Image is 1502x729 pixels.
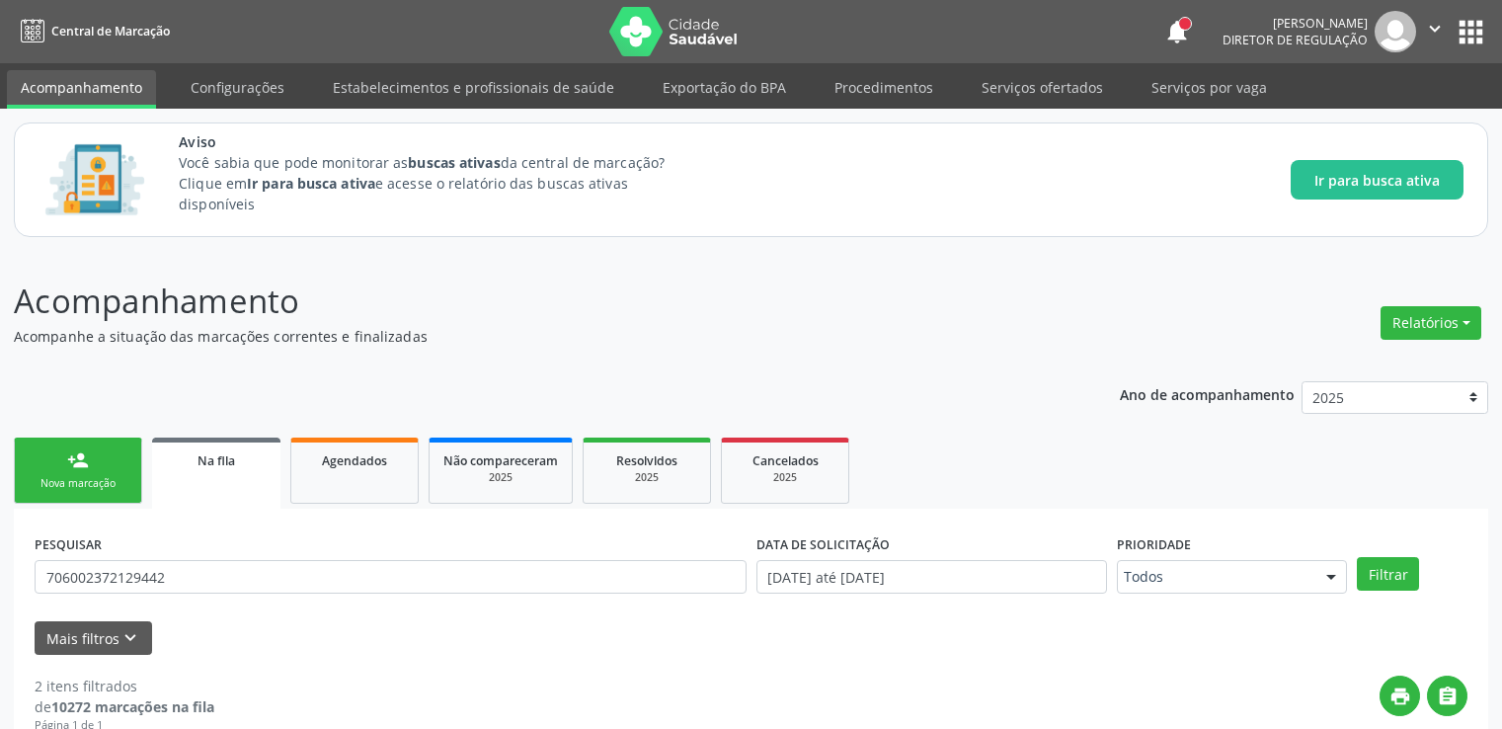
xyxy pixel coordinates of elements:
strong: buscas ativas [408,153,500,172]
a: Serviços ofertados [968,70,1117,105]
i:  [1437,686,1459,707]
span: Na fila [198,452,235,469]
a: Serviços por vaga [1138,70,1281,105]
button: Relatórios [1381,306,1481,340]
i: print [1389,686,1411,707]
img: Imagem de CalloutCard [39,135,151,224]
strong: 10272 marcações na fila [51,697,214,716]
button: Ir para busca ativa [1291,160,1463,200]
span: Central de Marcação [51,23,170,40]
input: Selecione um intervalo [756,560,1107,594]
img: img [1375,11,1416,52]
div: 2 itens filtrados [35,676,214,696]
div: Nova marcação [29,476,127,491]
input: Nome, CNS [35,560,747,594]
a: Exportação do BPA [649,70,800,105]
a: Central de Marcação [14,15,170,47]
span: Aviso [179,131,701,152]
button: Mais filtroskeyboard_arrow_down [35,621,152,656]
div: 2025 [597,470,696,485]
label: PESQUISAR [35,529,102,560]
button:  [1416,11,1454,52]
button:  [1427,676,1467,716]
div: 2025 [736,470,834,485]
label: Prioridade [1117,529,1191,560]
a: Estabelecimentos e profissionais de saúde [319,70,628,105]
p: Ano de acompanhamento [1120,381,1295,406]
button: apps [1454,15,1488,49]
div: person_add [67,449,89,471]
p: Acompanhamento [14,277,1046,326]
a: Configurações [177,70,298,105]
span: Cancelados [752,452,819,469]
button: notifications [1163,18,1191,45]
label: DATA DE SOLICITAÇÃO [756,529,890,560]
p: Acompanhe a situação das marcações correntes e finalizadas [14,326,1046,347]
p: Você sabia que pode monitorar as da central de marcação? Clique em e acesse o relatório das busca... [179,152,701,214]
button: print [1380,676,1420,716]
div: de [35,696,214,717]
button: Filtrar [1357,557,1419,591]
div: [PERSON_NAME] [1223,15,1368,32]
span: Diretor de regulação [1223,32,1368,48]
span: Resolvidos [616,452,677,469]
span: Agendados [322,452,387,469]
i:  [1424,18,1446,40]
span: Não compareceram [443,452,558,469]
a: Acompanhamento [7,70,156,109]
div: 2025 [443,470,558,485]
span: Todos [1124,567,1307,587]
a: Procedimentos [821,70,947,105]
i: keyboard_arrow_down [119,627,141,649]
span: Ir para busca ativa [1314,170,1440,191]
strong: Ir para busca ativa [247,174,375,193]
